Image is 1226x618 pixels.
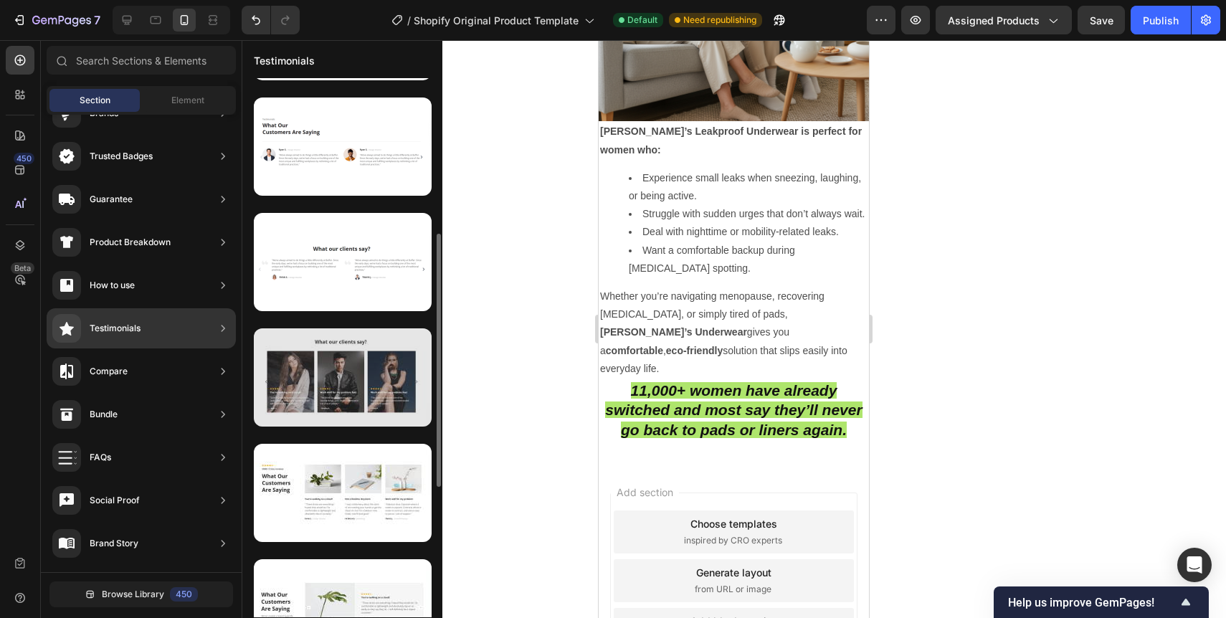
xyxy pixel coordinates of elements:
[1090,14,1113,27] span: Save
[47,46,236,75] input: Search Sections & Elements
[1008,596,1177,609] span: Help us improve GemPages!
[90,278,135,293] div: How to use
[90,321,141,336] div: Testimonials
[936,6,1072,34] button: Assigned Products
[627,14,657,27] span: Default
[1177,548,1212,582] div: Open Intercom Messenger
[171,94,204,107] span: Element
[90,149,153,163] div: Trusted Badges
[407,13,411,28] span: /
[948,13,1040,28] span: Assigned Products
[14,153,34,164] div: 450
[1078,6,1125,34] button: Save
[599,40,869,618] iframe: Design area
[80,94,110,107] span: Section
[90,493,140,508] div: Social Proof
[90,235,171,249] div: Product Breakdown
[49,581,233,607] button: Browse Library450
[414,13,579,28] span: Shopify Original Product Template
[94,11,100,29] p: 7
[1008,594,1194,611] button: Show survey - Help us improve GemPages!
[683,14,756,27] span: Need republishing
[90,536,138,551] div: Brand Story
[90,450,111,465] div: FAQs
[11,262,34,274] div: Beta
[102,588,164,601] span: Browse Library
[90,364,128,379] div: Compare
[1143,13,1179,28] div: Publish
[170,587,198,602] div: 450
[242,6,300,34] div: Undo/Redo
[1131,6,1191,34] button: Publish
[90,407,118,422] div: Bundle
[90,192,133,206] div: Guarantee
[6,6,107,34] button: 7
[92,574,179,589] div: Add blank section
